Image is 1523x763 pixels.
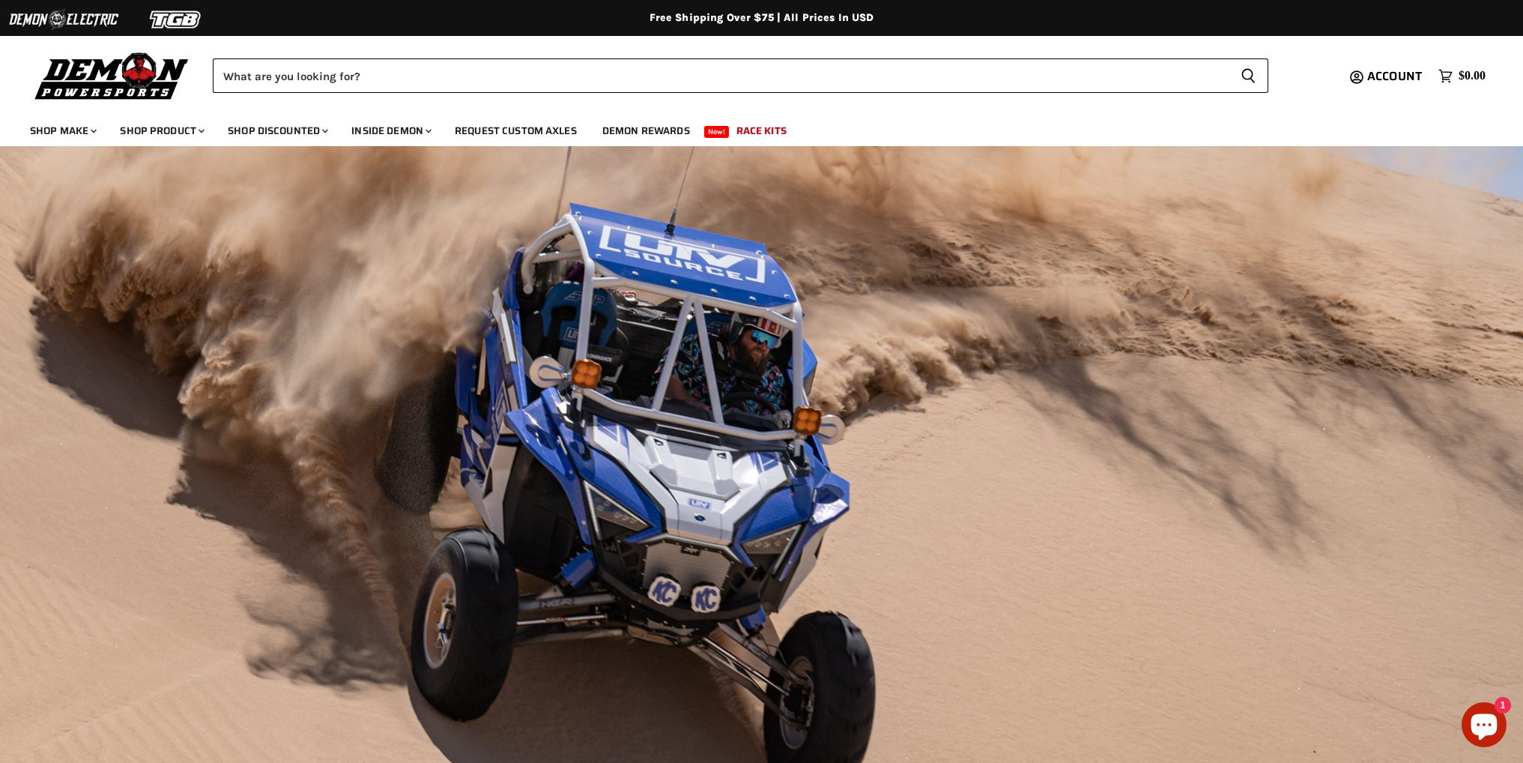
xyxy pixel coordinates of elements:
[120,5,232,34] img: TGB Logo 2
[213,58,1229,93] input: Search
[1229,58,1268,93] button: Search
[217,115,337,146] a: Shop Discounted
[1367,67,1422,85] span: Account
[1457,702,1511,751] inbox-online-store-chat: Shopify online store chat
[1431,65,1493,87] a: $0.00
[163,11,1361,25] div: Free Shipping Over $75 | All Prices In USD
[19,109,1482,146] ul: Main menu
[109,115,214,146] a: Shop Product
[340,115,440,146] a: Inside Demon
[30,49,194,102] img: Demon Powersports
[725,115,798,146] a: Race Kits
[1360,70,1431,83] a: Account
[213,58,1268,93] form: Product
[1459,69,1486,83] span: $0.00
[7,5,120,34] img: Demon Electric Logo 2
[704,126,730,138] span: New!
[591,115,701,146] a: Demon Rewards
[443,115,588,146] a: Request Custom Axles
[19,115,106,146] a: Shop Make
